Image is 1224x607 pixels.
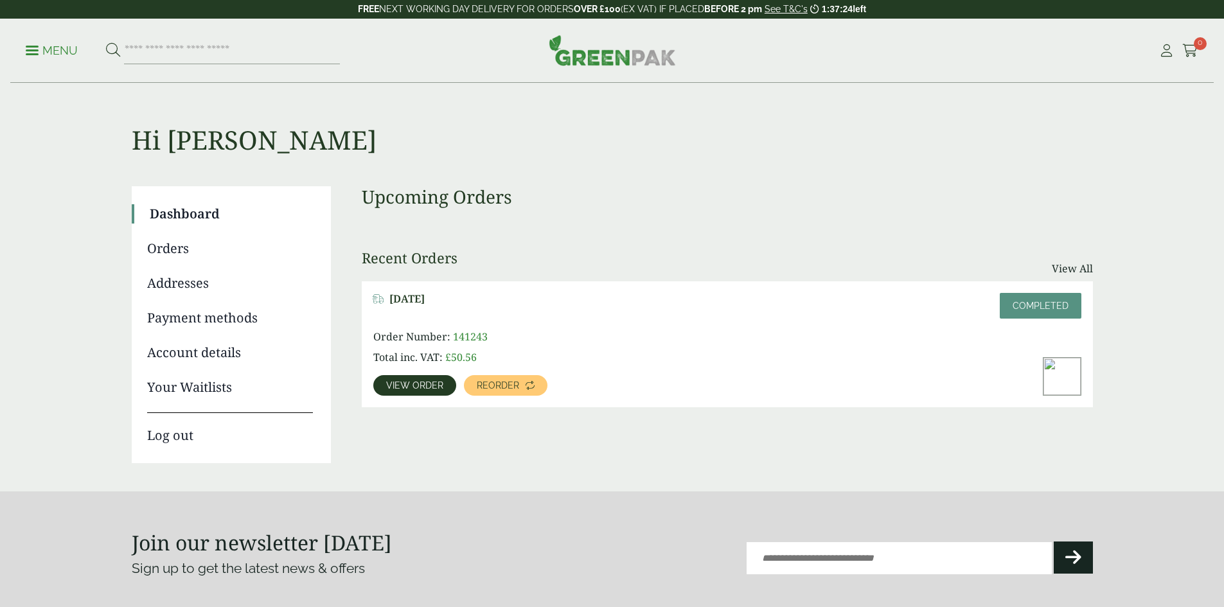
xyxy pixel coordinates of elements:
a: 0 [1182,41,1198,60]
a: See T&C's [765,4,808,14]
img: GreenPak Supplies [549,35,676,66]
a: Reorder [464,375,547,396]
p: Menu [26,43,78,58]
a: Log out [147,412,313,445]
a: Addresses [147,274,313,293]
span: 0 [1194,37,1207,50]
a: Dashboard [150,204,313,224]
span: 1:37:24 [822,4,853,14]
a: Menu [26,43,78,56]
span: £ [445,350,451,364]
span: 141243 [453,330,488,344]
span: [DATE] [389,293,425,305]
strong: Join our newsletter [DATE] [132,529,392,556]
strong: BEFORE 2 pm [704,4,762,14]
h1: Hi [PERSON_NAME] [132,84,1093,155]
i: Cart [1182,44,1198,57]
h3: Upcoming Orders [362,186,1093,208]
span: left [853,4,866,14]
i: My Account [1158,44,1175,57]
span: Total inc. VAT: [373,350,443,364]
a: Your Waitlists [147,378,313,397]
a: View order [373,375,456,396]
img: Large-Kraft-Chicken-Box-with-Chicken-and-Chips-300x200.jpg [1043,358,1081,395]
a: Orders [147,239,313,258]
span: Order Number: [373,330,450,344]
p: Sign up to get the latest news & offers [132,558,564,579]
bdi: 50.56 [445,350,477,364]
h3: Recent Orders [362,249,457,266]
span: Completed [1013,301,1069,311]
span: Reorder [477,381,519,390]
a: Payment methods [147,308,313,328]
a: View All [1052,261,1093,276]
strong: FREE [358,4,379,14]
span: View order [386,381,443,390]
strong: OVER £100 [574,4,621,14]
a: Account details [147,343,313,362]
